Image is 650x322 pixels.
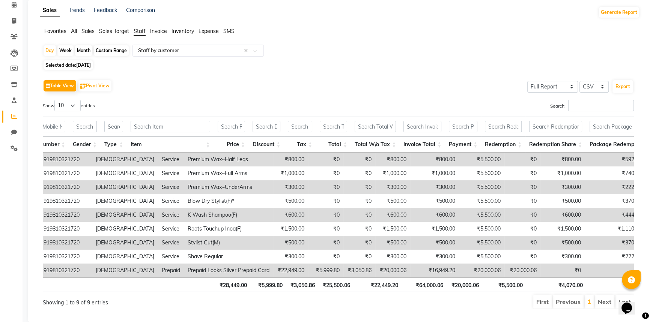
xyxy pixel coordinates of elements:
div: Week [57,45,74,56]
th: Total W/o Tax: activate to sort column ascending [351,136,400,153]
td: ₹300.00 [410,180,459,194]
td: ₹500.00 [375,194,410,208]
td: [DEMOGRAPHIC_DATA] [92,222,158,236]
span: Invoice [150,28,167,34]
td: ₹16,949.20 [410,264,459,277]
td: ₹370.00 [585,194,645,208]
th: ₹4,070.00 [527,277,587,292]
td: Service [158,194,184,208]
td: Service [158,153,184,166]
span: Sales Target [99,28,129,34]
a: Comparison [126,7,155,13]
span: Inventory [172,28,194,34]
td: ₹500.00 [410,236,459,250]
td: ₹800.00 [410,153,459,166]
td: Service [158,236,184,250]
input: Search Invoice Total [403,121,441,132]
span: Expense [199,28,219,34]
a: Feedback [94,7,117,13]
td: ₹0 [308,180,343,194]
td: K Wash Shampoo(F) [184,208,273,222]
a: 1 [587,298,591,305]
th: Invoice Total: activate to sort column ascending [400,136,445,153]
td: ₹1,110.00 [585,222,645,236]
td: ₹5,500.00 [459,236,504,250]
td: ₹600.00 [273,208,308,222]
td: 919810321720 [40,153,92,166]
td: ₹3,050.86 [343,264,375,277]
input: Search Redemption [485,121,522,132]
td: ₹0 [504,222,540,236]
td: ₹5,500.00 [459,222,504,236]
td: 919810321720 [40,180,92,194]
label: Show entries [43,100,95,111]
td: ₹0 [343,180,375,194]
td: ₹300.00 [540,180,585,194]
th: ₹28,449.00 [215,277,251,292]
td: 919810321720 [40,194,92,208]
td: ₹1,000.00 [375,166,410,180]
td: [DEMOGRAPHIC_DATA] [92,250,158,264]
td: ₹20,000.06 [504,264,540,277]
td: ₹500.00 [273,236,308,250]
td: ₹1,500.00 [540,222,585,236]
span: [DATE] [76,62,91,68]
td: ₹0 [308,166,343,180]
th: Redemption: activate to sort column ascending [481,136,525,153]
td: ₹300.00 [375,250,410,264]
span: Staff [134,28,146,34]
th: Total: activate to sort column ascending [316,136,351,153]
th: ₹25,500.06 [319,277,354,292]
td: 919810321720 [40,236,92,250]
td: ₹1,500.00 [410,222,459,236]
td: [DEMOGRAPHIC_DATA] [92,264,158,277]
th: Discount: activate to sort column ascending [249,136,284,153]
div: Month [75,45,92,56]
td: Service [158,222,184,236]
td: Stylist Cut(M) [184,236,273,250]
td: [DEMOGRAPHIC_DATA] [92,166,158,180]
span: Sales [81,28,95,34]
button: Generate Report [599,7,639,18]
td: ₹0 [308,222,343,236]
div: Showing 1 to 9 of 9 entries [43,294,283,307]
input: Search Item [131,121,210,132]
td: ₹300.00 [273,180,308,194]
td: ₹500.00 [410,194,459,208]
td: ₹600.00 [540,208,585,222]
td: ₹0 [504,194,540,208]
td: Shave Regular [184,250,273,264]
td: ₹0 [540,264,585,277]
th: Redemption Share: activate to sort column ascending [525,136,586,153]
input: Search: [568,100,634,111]
td: ₹0 [343,153,375,166]
td: 919810321720 [40,208,92,222]
td: ₹740.00 [585,166,645,180]
button: Table View [44,80,76,91]
th: ₹5,999.80 [251,277,286,292]
th: Mobile Number: activate to sort column ascending [17,136,69,153]
td: ₹0 [504,236,540,250]
td: Service [158,180,184,194]
td: ₹1,000.00 [273,166,308,180]
td: ₹0 [343,166,375,180]
td: ₹0 [343,250,375,264]
input: Search Total [320,121,347,132]
iframe: chat widget [618,292,642,315]
td: Premium Wax~UnderArms [184,180,273,194]
td: ₹0 [504,250,540,264]
label: Search: [550,100,634,111]
td: [DEMOGRAPHIC_DATA] [92,208,158,222]
th: ₹20,000.06 [447,277,483,292]
td: ₹800.00 [273,153,308,166]
td: ₹0 [308,250,343,264]
input: Search Gender [73,121,97,132]
td: Premium Wax~Full Arms [184,166,273,180]
td: ₹5,500.00 [459,250,504,264]
td: ₹0 [308,153,343,166]
td: [DEMOGRAPHIC_DATA] [92,194,158,208]
button: Pivot View [78,80,111,91]
td: ₹1,000.00 [540,166,585,180]
input: Search Total W/o Tax [355,121,396,132]
td: ₹20,000.06 [459,264,504,277]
